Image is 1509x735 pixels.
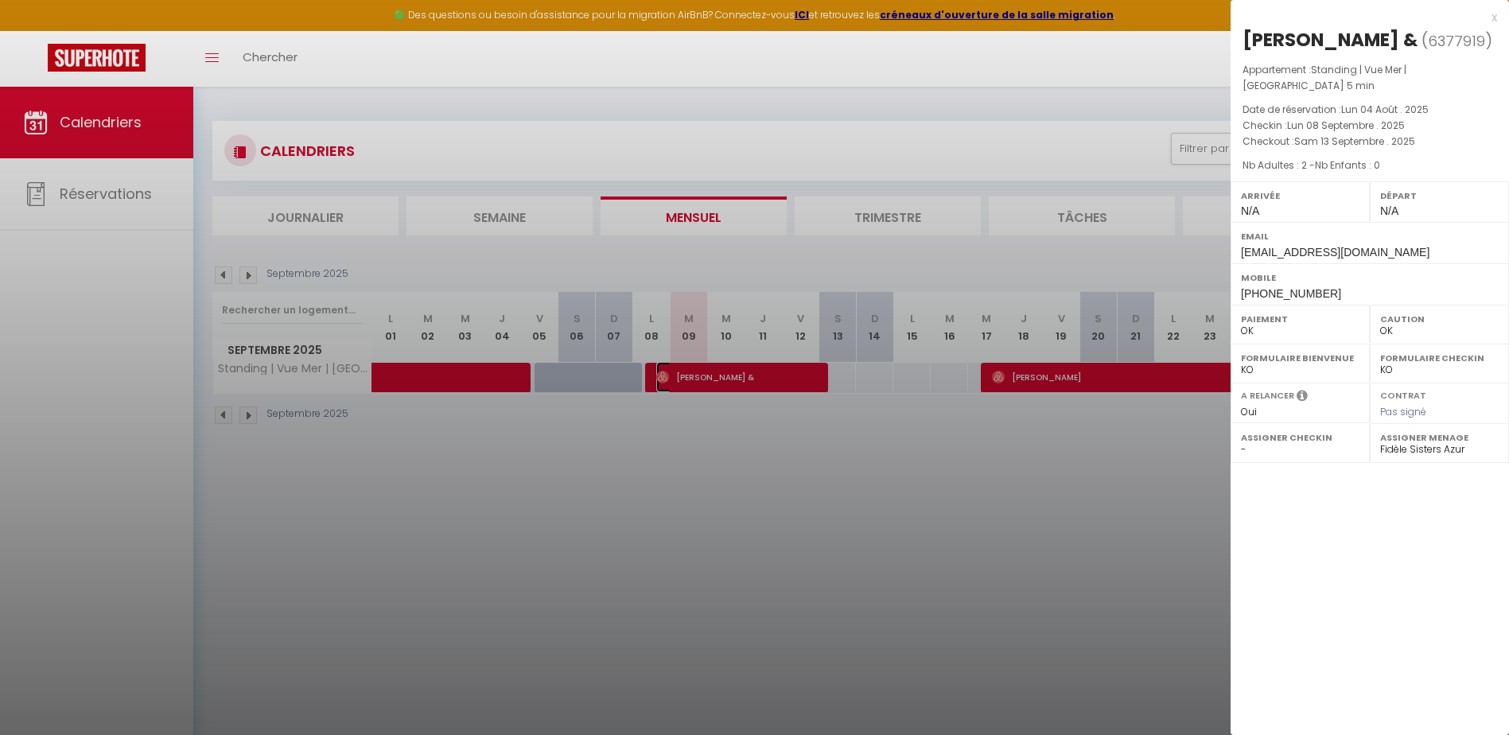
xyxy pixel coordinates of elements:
[1243,62,1497,94] p: Appartement :
[1287,119,1405,132] span: Lun 08 Septembre . 2025
[1241,228,1499,244] label: Email
[1380,311,1499,327] label: Caution
[1380,389,1426,399] label: Contrat
[1380,188,1499,204] label: Départ
[1241,270,1499,286] label: Mobile
[1243,134,1497,150] p: Checkout :
[1243,102,1497,118] p: Date de réservation :
[1243,158,1380,172] span: Nb Adultes : 2 -
[1243,27,1418,52] div: [PERSON_NAME] &
[1241,246,1429,259] span: [EMAIL_ADDRESS][DOMAIN_NAME]
[1380,405,1426,418] span: Pas signé
[1241,311,1359,327] label: Paiement
[1231,8,1497,27] div: x
[1297,389,1308,406] i: Sélectionner OUI si vous souhaiter envoyer les séquences de messages post-checkout
[1294,134,1415,148] span: Sam 13 Septembre . 2025
[1428,31,1485,51] span: 6377919
[1241,350,1359,366] label: Formulaire Bienvenue
[1243,63,1406,92] span: Standing | Vue Mer | [GEOGRAPHIC_DATA] 5 min
[1241,188,1359,204] label: Arrivée
[1243,118,1497,134] p: Checkin :
[1421,29,1492,52] span: ( )
[1341,103,1429,116] span: Lun 04 Août . 2025
[1380,204,1398,217] span: N/A
[1241,389,1294,402] label: A relancer
[1380,430,1499,445] label: Assigner Menage
[1241,430,1359,445] label: Assigner Checkin
[13,6,60,54] button: Ouvrir le widget de chat LiveChat
[1315,158,1380,172] span: Nb Enfants : 0
[1380,350,1499,366] label: Formulaire Checkin
[1241,287,1341,300] span: [PHONE_NUMBER]
[1241,204,1259,217] span: N/A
